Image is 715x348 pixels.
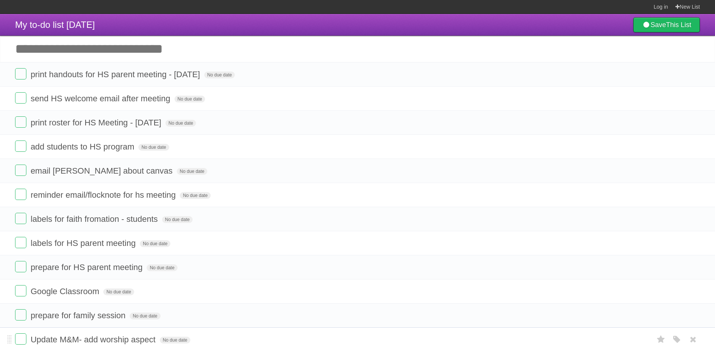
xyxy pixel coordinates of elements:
span: print handouts for HS parent meeting - [DATE] [31,70,202,79]
span: No due date [138,144,169,151]
label: Done [15,261,26,272]
span: No due date [160,337,190,343]
label: Done [15,92,26,104]
span: No due date [204,72,235,78]
span: email [PERSON_NAME] about canvas [31,166,175,176]
span: No due date [130,313,160,319]
span: No due date [103,288,134,295]
span: Update M&M- add worship aspect [31,335,157,344]
span: add students to HS program [31,142,136,151]
label: Star task [654,333,668,346]
span: send HS welcome email after meeting [31,94,172,103]
span: My to-do list [DATE] [15,20,95,30]
span: reminder email/flocknote for hs meeting [31,190,178,200]
label: Done [15,140,26,152]
span: No due date [147,264,177,271]
span: print roster for HS Meeting - [DATE] [31,118,163,127]
span: No due date [165,120,196,127]
span: No due date [177,168,207,175]
label: Done [15,68,26,79]
span: prepare for HS parent meeting [31,263,144,272]
label: Done [15,309,26,321]
label: Done [15,189,26,200]
b: This List [666,21,691,29]
span: No due date [175,96,205,102]
span: Google Classroom [31,287,101,296]
span: No due date [140,240,170,247]
a: SaveThis List [633,17,700,32]
span: prepare for family session [31,311,127,320]
span: labels for HS parent meeting [31,238,138,248]
span: No due date [162,216,193,223]
label: Done [15,213,26,224]
label: Done [15,116,26,128]
label: Done [15,165,26,176]
label: Done [15,285,26,296]
span: No due date [180,192,210,199]
label: Done [15,333,26,345]
span: labels for faith fromation - students [31,214,160,224]
label: Done [15,237,26,248]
